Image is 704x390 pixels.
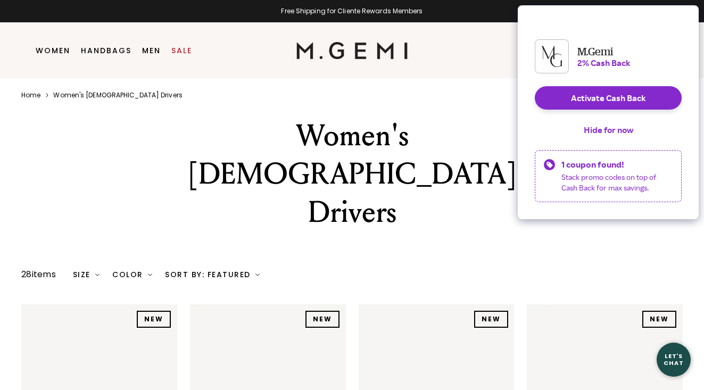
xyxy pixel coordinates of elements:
div: Sort By: Featured [165,270,260,279]
div: Color [112,270,152,279]
a: Sale [171,46,192,55]
a: Women [36,46,70,55]
div: Women's [DEMOGRAPHIC_DATA] Drivers [155,117,550,231]
a: Women's [DEMOGRAPHIC_DATA] drivers [53,91,182,99]
div: NEW [305,311,339,328]
img: chevron-down.svg [95,272,100,277]
img: M.Gemi [296,42,408,59]
a: Handbags [81,46,131,55]
div: NEW [137,311,171,328]
div: Let's Chat [657,353,691,366]
div: NEW [474,311,508,328]
a: Men [142,46,161,55]
div: NEW [642,311,676,328]
a: Home [21,91,40,99]
div: 28 items [21,268,56,281]
div: Size [73,270,100,279]
img: chevron-down.svg [255,272,260,277]
img: chevron-down.svg [148,272,152,277]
